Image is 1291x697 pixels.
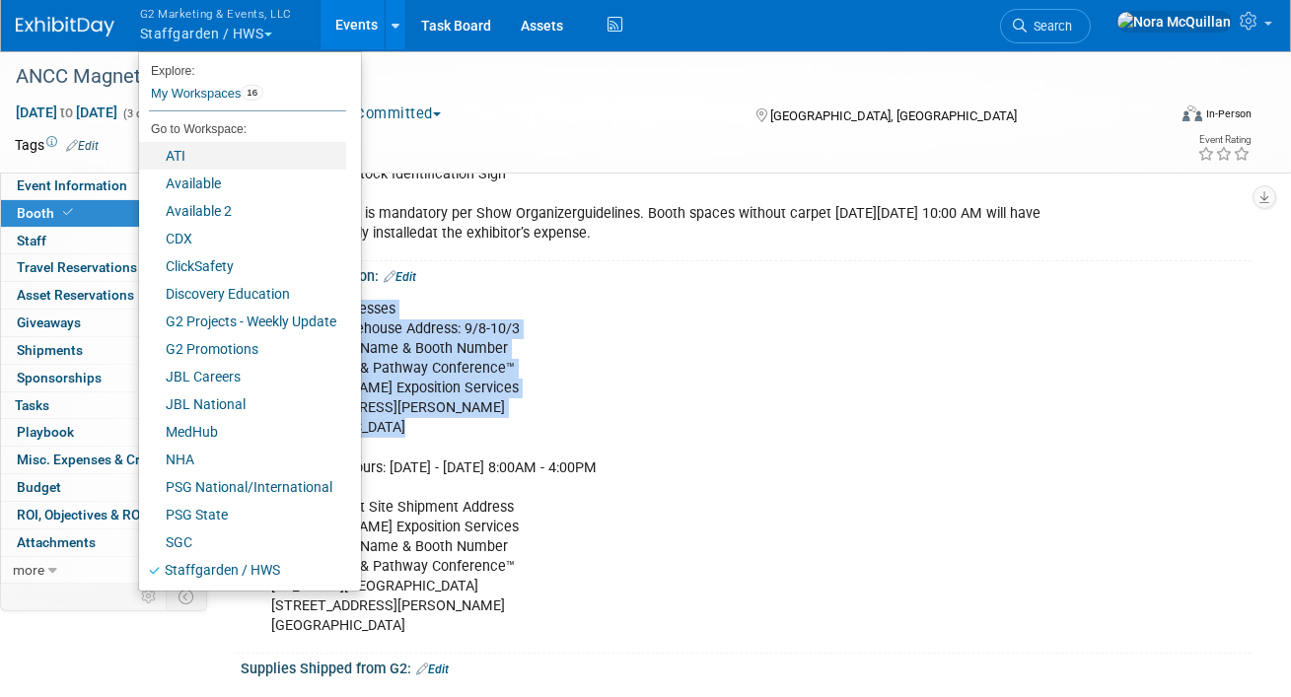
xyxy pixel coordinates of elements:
[139,280,346,308] a: Discovery Education
[1,337,206,364] a: Shipments
[1183,105,1202,121] img: Format-Inperson.png
[139,170,346,197] a: Available
[15,397,49,413] span: Tasks
[149,77,346,110] a: My Workspaces16
[17,507,149,523] span: ROI, Objectives & ROO
[17,287,134,303] span: Asset Reservations
[1,447,206,473] a: Misc. Expenses & Credits
[1,173,206,199] a: Event Information
[17,370,102,385] span: Sponsorships
[1,557,206,584] a: more
[1,254,206,281] a: Travel Reservations
[139,335,346,363] a: G2 Promotions
[1,502,206,528] a: ROI, Objectives & ROO
[17,233,46,248] span: Staff
[384,270,416,284] a: Edit
[13,562,44,578] span: more
[770,108,1017,123] span: [GEOGRAPHIC_DATA], [GEOGRAPHIC_DATA]
[1,529,206,556] a: Attachments
[1,392,206,419] a: Tasks
[9,59,1146,95] div: ANCC Magnet
[57,105,76,120] span: to
[331,104,449,124] button: Committed
[17,534,96,550] span: Attachments
[17,479,61,495] span: Budget
[241,261,1252,287] div: Shipping Information:
[139,390,346,418] a: JBL National
[139,473,346,501] a: PSG National/International
[139,116,346,142] li: Go to Workspace:
[15,135,99,155] td: Tags
[1070,103,1252,132] div: Event Format
[1,200,206,227] a: Booth
[140,3,292,24] span: G2 Marketing & Events, LLC
[132,584,167,609] td: Personalize Event Tab Strip
[1,228,206,254] a: Staff
[241,85,263,101] span: 16
[139,501,346,528] a: PSG State
[1,282,206,309] a: Asset Reservations
[139,142,346,170] a: ATI
[15,104,118,121] span: [DATE] [DATE]
[1,310,206,336] a: Giveaways
[241,654,1252,679] div: Supplies Shipped from G2:
[1,419,206,446] a: Playbook
[139,363,346,390] a: JBL Careers
[17,177,127,193] span: Event Information
[63,207,73,218] i: Booth reservation complete
[139,446,346,473] a: NHA
[139,418,346,446] a: MedHub
[139,225,346,252] a: CDX
[17,424,74,440] span: Playbook
[257,96,1053,254] div: 8 Expo Only Badges 8' High Backwall Drape with 3' High Sidewall Drape 7" x 44" Cardstock Identifi...
[416,662,449,676] a: Edit
[1027,19,1072,34] span: Search
[1197,135,1251,145] div: Event Rating
[17,205,77,221] span: Booth
[139,308,346,335] a: G2 Projects - Weekly Update
[139,556,346,584] a: Staffgarden / HWS
[139,528,346,556] a: SGC
[1,365,206,391] a: Sponsorships
[1000,9,1091,43] a: Search
[17,259,137,275] span: Travel Reservations
[16,17,114,36] img: ExhibitDay
[17,452,171,467] span: Misc. Expenses & Credits
[1116,11,1232,33] img: Nora McQuillan
[167,584,207,609] td: Toggle Event Tabs
[1205,106,1252,121] div: In-Person
[139,252,346,280] a: ClickSafety
[1,474,206,501] a: Budget
[17,314,81,330] span: Giveaways
[257,290,1053,646] div: Shipping Addresses Advance Warehouse Address: 9/8-10/3 Exhibiting Co. Name & Booth Number 2025 Ma...
[139,197,346,225] a: Available 2
[66,139,99,153] a: Edit
[139,59,346,77] li: Explore:
[17,342,83,358] span: Shipments
[121,107,163,120] span: (3 days)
